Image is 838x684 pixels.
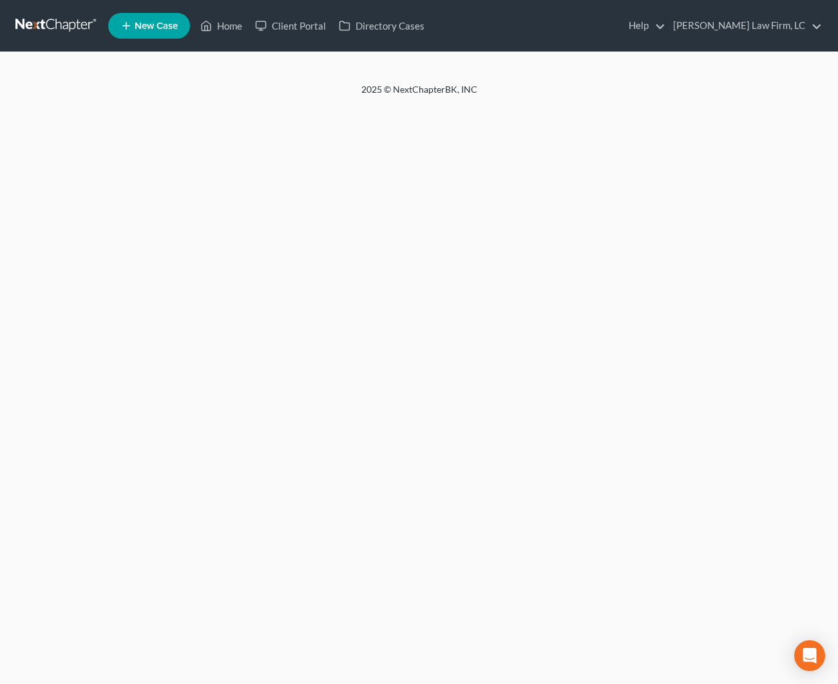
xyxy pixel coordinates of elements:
[622,14,665,37] a: Help
[108,13,190,39] new-legal-case-button: New Case
[332,14,431,37] a: Directory Cases
[194,14,249,37] a: Home
[52,83,786,106] div: 2025 © NextChapterBK, INC
[249,14,332,37] a: Client Portal
[794,640,825,671] div: Open Intercom Messenger
[667,14,822,37] a: [PERSON_NAME] Law Firm, LC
